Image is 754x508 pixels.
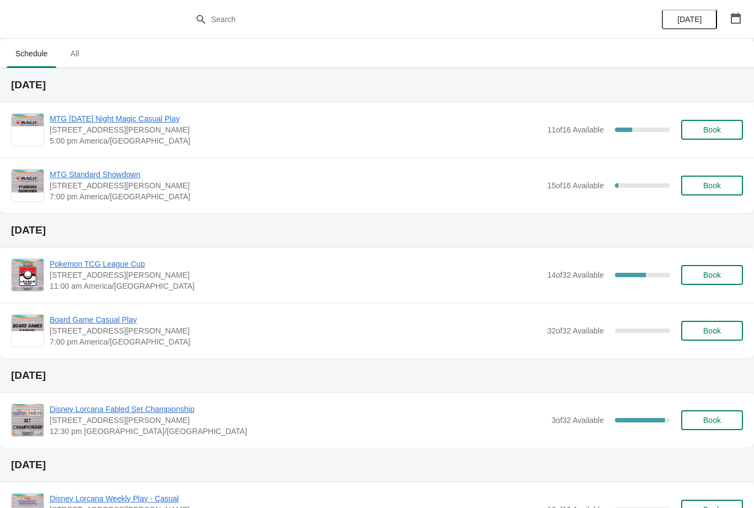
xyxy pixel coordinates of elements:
[61,44,88,64] span: All
[677,15,702,24] span: [DATE]
[681,410,743,430] button: Book
[703,181,721,190] span: Book
[50,169,541,180] span: MTG Standard Showdown
[662,9,717,29] button: [DATE]
[551,416,604,425] span: 3 of 32 Available
[12,114,44,146] img: MTG Friday Night Magic Casual Play | 2040 Louetta Rd Ste I Spring, TX 77388 | 5:00 pm America/Chi...
[12,315,44,347] img: Board Game Casual Play | 2040 Louetta Rd Ste I Spring, TX 77388 | 7:00 pm America/Chicago
[11,459,743,470] h2: [DATE]
[50,191,541,202] span: 7:00 pm America/[GEOGRAPHIC_DATA]
[50,426,546,437] span: 12:30 pm [GEOGRAPHIC_DATA]/[GEOGRAPHIC_DATA]
[11,370,743,381] h2: [DATE]
[681,176,743,195] button: Book
[547,271,604,279] span: 14 of 32 Available
[703,416,721,425] span: Book
[681,265,743,285] button: Book
[50,325,541,336] span: [STREET_ADDRESS][PERSON_NAME]
[547,125,604,134] span: 11 of 16 Available
[50,135,541,146] span: 5:00 pm America/[GEOGRAPHIC_DATA]
[11,80,743,91] h2: [DATE]
[50,113,541,124] span: MTG [DATE] Night Magic Casual Play
[50,269,541,281] span: [STREET_ADDRESS][PERSON_NAME]
[50,336,541,347] span: 7:00 pm America/[GEOGRAPHIC_DATA]
[703,271,721,279] span: Book
[12,259,44,291] img: Pokemon TCG League Cup | 2040 Louetta Rd Ste I Spring, TX 77388 | 11:00 am America/Chicago
[547,326,604,335] span: 32 of 32 Available
[12,404,44,436] img: Disney Lorcana Fabled Set Championship | 2040 Louetta Rd Ste I Spring, TX 77388 | 12:30 pm Americ...
[50,258,541,269] span: Pokemon TCG League Cup
[7,44,56,64] span: Schedule
[50,314,541,325] span: Board Game Casual Play
[12,170,44,202] img: MTG Standard Showdown | 2040 Louetta Rd Ste I Spring, TX 77388 | 7:00 pm America/Chicago
[681,321,743,341] button: Book
[50,180,541,191] span: [STREET_ADDRESS][PERSON_NAME]
[50,493,541,504] span: Disney Lorcana Weekly Play - Casual
[703,125,721,134] span: Book
[681,120,743,140] button: Book
[50,281,541,292] span: 11:00 am America/[GEOGRAPHIC_DATA]
[547,181,604,190] span: 15 of 16 Available
[11,225,743,236] h2: [DATE]
[50,124,541,135] span: [STREET_ADDRESS][PERSON_NAME]
[50,404,546,415] span: Disney Lorcana Fabled Set Championship
[211,9,566,29] input: Search
[50,415,546,426] span: [STREET_ADDRESS][PERSON_NAME]
[703,326,721,335] span: Book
